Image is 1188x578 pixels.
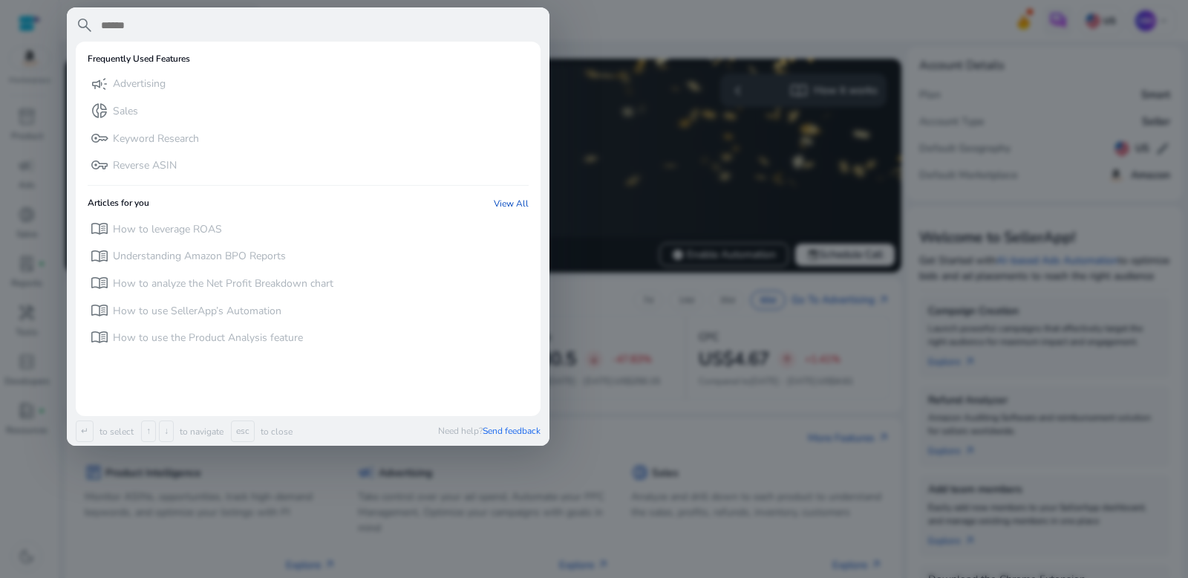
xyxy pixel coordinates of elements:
span: menu_book [91,302,108,319]
span: search [76,16,94,34]
p: Understanding Amazon BPO Reports [113,249,286,264]
p: How to leverage ROAS [113,222,222,237]
p: Need help? [438,425,541,437]
span: campaign [91,75,108,93]
p: How to use the Product Analysis feature [113,331,303,345]
p: to navigate [177,426,223,438]
a: View All [494,198,529,210]
span: menu_book [91,274,108,292]
span: Send feedback [483,425,541,437]
p: Sales [113,104,138,119]
span: key [91,129,108,147]
p: to close [258,426,293,438]
span: ↵ [76,420,94,442]
span: donut_small [91,102,108,120]
p: How to use SellerApp’s Automation [113,304,281,319]
p: Keyword Research [113,131,199,146]
span: menu_book [91,328,108,346]
h6: Articles for you [88,198,149,210]
p: Advertising [113,77,166,91]
p: Reverse ASIN [113,158,177,173]
span: ↓ [159,420,174,442]
h6: Frequently Used Features [88,53,190,64]
span: esc [231,420,255,442]
span: ↑ [141,420,156,442]
span: menu_book [91,247,108,265]
span: menu_book [91,220,108,238]
p: to select [97,426,134,438]
p: How to analyze the Net Profit Breakdown chart [113,276,333,291]
span: vpn_key [91,156,108,174]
